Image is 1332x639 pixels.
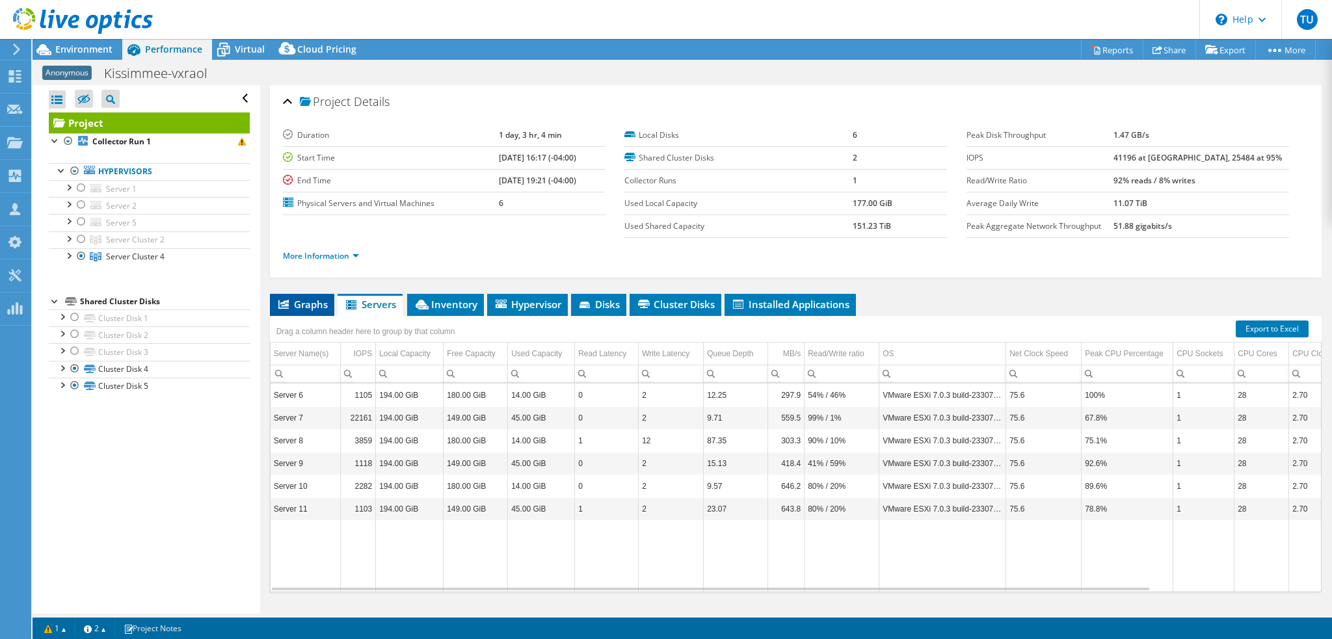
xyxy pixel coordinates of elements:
[276,298,328,311] span: Graphs
[1113,175,1195,186] b: 92% reads / 8% writes
[966,197,1113,210] label: Average Daily Write
[1234,406,1289,429] td: Column CPU Cores, Value 28
[35,620,75,636] a: 1
[444,384,508,406] td: Column Free Capacity, Value 180.00 GiB
[1234,343,1289,365] td: CPU Cores Column
[853,220,891,231] b: 151.23 TiB
[235,43,265,55] span: Virtual
[879,365,1006,382] td: Column OS, Filter cell
[341,497,376,520] td: Column IOPS, Value 1103
[376,497,444,520] td: Column Local Capacity, Value 194.00 GiB
[1297,9,1318,30] span: TU
[805,497,879,520] td: Column Read/Write ratio, Value 80% / 20%
[271,406,341,429] td: Column Server Name(s), Value Server 7
[1234,452,1289,475] td: Column CPU Cores, Value 28
[341,406,376,429] td: Column IOPS, Value 22161
[49,231,250,248] a: Server Cluster 2
[805,343,879,365] td: Read/Write ratio Column
[639,343,704,365] td: Write Latency Column
[624,129,853,142] label: Local Disks
[447,346,496,361] div: Free Capacity
[704,475,768,497] td: Column Queue Depth, Value 9.57
[376,429,444,452] td: Column Local Capacity, Value 194.00 GiB
[966,151,1113,164] label: IOPS
[879,429,1006,452] td: Column OS, Value VMware ESXi 7.0.3 build-23307199
[283,250,359,261] a: More Information
[1082,406,1173,429] td: Column Peak CPU Percentage, Value 67.8%
[624,220,853,233] label: Used Shared Capacity
[1006,497,1082,520] td: Column Net Clock Speed, Value 75.6
[805,429,879,452] td: Column Read/Write ratio, Value 90% / 10%
[1173,452,1234,475] td: Column CPU Sockets, Value 1
[1082,429,1173,452] td: Column Peak CPU Percentage, Value 75.1%
[768,406,805,429] td: Column MB/s, Value 559.5
[42,66,92,80] span: Anonymous
[639,452,704,475] td: Column Write Latency, Value 2
[783,346,801,361] div: MB/s
[379,346,431,361] div: Local Capacity
[575,497,639,520] td: Column Read Latency, Value 1
[639,475,704,497] td: Column Write Latency, Value 2
[444,452,508,475] td: Column Free Capacity, Value 149.00 GiB
[642,346,689,361] div: Write Latency
[1006,343,1082,365] td: Net Clock Speed Column
[1113,152,1282,163] b: 41196 at [GEOGRAPHIC_DATA], 25484 at 95%
[508,384,575,406] td: Column Used Capacity, Value 14.00 GiB
[98,66,228,81] h1: Kissimmee-vxraol
[704,452,768,475] td: Column Queue Depth, Value 15.13
[805,384,879,406] td: Column Read/Write ratio, Value 54% / 46%
[499,198,503,209] b: 6
[499,152,576,163] b: [DATE] 16:17 (-04:00)
[353,346,372,361] div: IOPS
[49,326,250,343] a: Cluster Disk 2
[271,475,341,497] td: Column Server Name(s), Value Server 10
[444,343,508,365] td: Free Capacity Column
[341,429,376,452] td: Column IOPS, Value 3859
[354,94,390,109] span: Details
[376,406,444,429] td: Column Local Capacity, Value 194.00 GiB
[508,406,575,429] td: Column Used Capacity, Value 45.00 GiB
[966,129,1113,142] label: Peak Disk Throughput
[805,452,879,475] td: Column Read/Write ratio, Value 41% / 59%
[1173,497,1234,520] td: Column CPU Sockets, Value 1
[853,129,857,140] b: 6
[966,174,1113,187] label: Read/Write Ratio
[768,365,805,382] td: Column MB/s, Filter cell
[575,475,639,497] td: Column Read Latency, Value 0
[341,343,376,365] td: IOPS Column
[376,452,444,475] td: Column Local Capacity, Value 194.00 GiB
[106,234,165,245] span: Server Cluster 2
[1234,497,1289,520] td: Column CPU Cores, Value 28
[1082,452,1173,475] td: Column Peak CPU Percentage, Value 92.6%
[879,343,1006,365] td: OS Column
[376,365,444,382] td: Column Local Capacity, Filter cell
[575,343,639,365] td: Read Latency Column
[704,497,768,520] td: Column Queue Depth, Value 23.07
[879,384,1006,406] td: Column OS, Value VMware ESXi 7.0.3 build-23307199
[1173,343,1234,365] td: CPU Sockets Column
[271,497,341,520] td: Column Server Name(s), Value Server 11
[1216,14,1227,25] svg: \n
[879,497,1006,520] td: Column OS, Value VMware ESXi 7.0.3 build-23307199
[1143,40,1196,60] a: Share
[639,429,704,452] td: Column Write Latency, Value 12
[341,365,376,382] td: Column IOPS, Filter cell
[444,406,508,429] td: Column Free Capacity, Value 149.00 GiB
[1006,475,1082,497] td: Column Net Clock Speed, Value 75.6
[80,294,250,309] div: Shared Cluster Disks
[731,298,849,311] span: Installed Applications
[768,452,805,475] td: Column MB/s, Value 418.4
[768,429,805,452] td: Column MB/s, Value 303.3
[575,406,639,429] td: Column Read Latency, Value 0
[578,298,620,311] span: Disks
[704,429,768,452] td: Column Queue Depth, Value 87.35
[49,163,250,180] a: Hypervisors
[1234,365,1289,382] td: Column CPU Cores, Filter cell
[271,343,341,365] td: Server Name(s) Column
[704,384,768,406] td: Column Queue Depth, Value 12.25
[444,497,508,520] td: Column Free Capacity, Value 149.00 GiB
[1082,365,1173,382] td: Column Peak CPU Percentage, Filter cell
[639,365,704,382] td: Column Write Latency, Filter cell
[1082,497,1173,520] td: Column Peak CPU Percentage, Value 78.8%
[879,452,1006,475] td: Column OS, Value VMware ESXi 7.0.3 build-23307199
